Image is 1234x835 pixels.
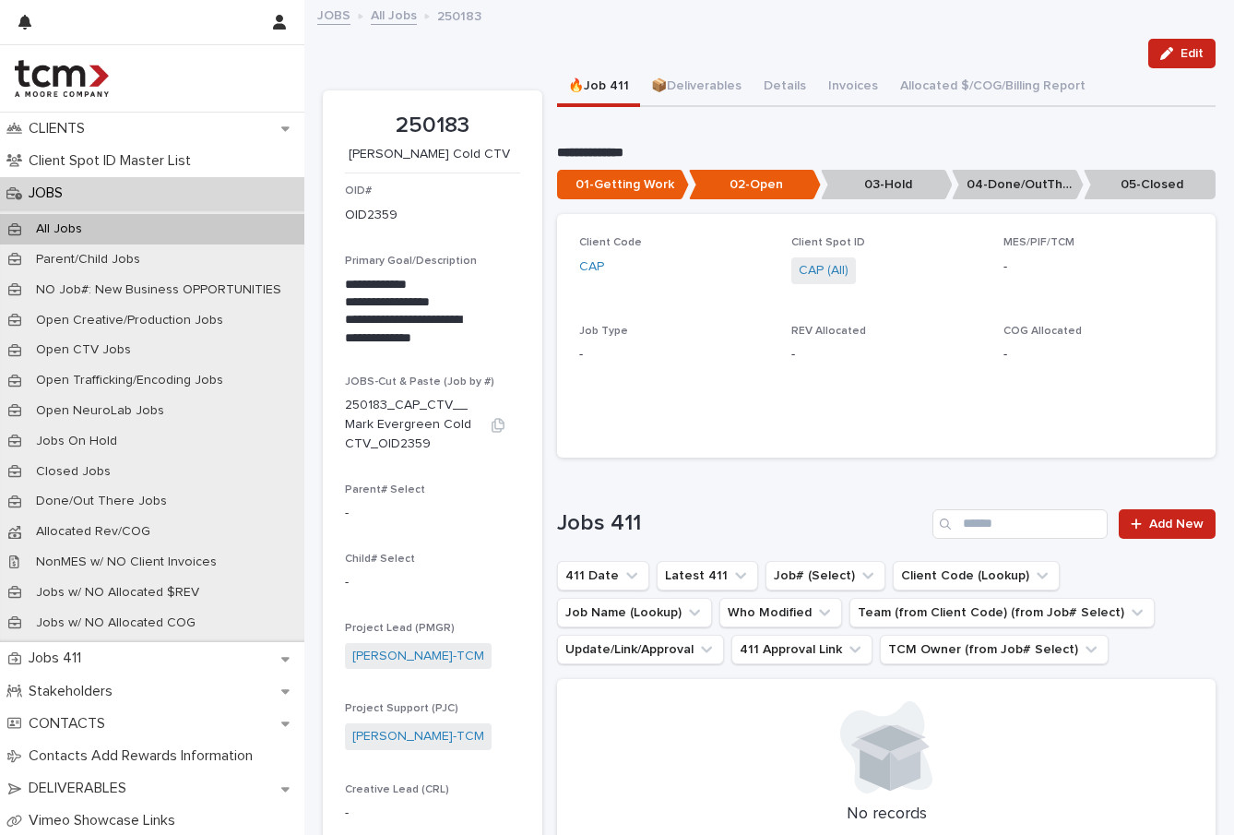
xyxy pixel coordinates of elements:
[932,509,1108,539] input: Search
[345,554,415,565] span: Child# Select
[21,313,238,328] p: Open Creative/Production Jobs
[15,60,109,97] img: 4hMmSqQkux38exxPVZHQ
[21,494,182,509] p: Done/Out There Jobs
[345,784,449,795] span: Creative Lead (CRL)
[21,221,97,237] p: All Jobs
[352,647,484,666] a: [PERSON_NAME]-TCM
[352,727,484,746] a: [PERSON_NAME]-TCM
[579,326,628,337] span: Job Type
[345,376,494,388] span: JOBS-Cut & Paste (Job by #)
[880,635,1109,664] button: TCM Owner (from Job# Select)
[765,561,885,590] button: Job# (Select)
[317,4,350,25] a: JOBS
[21,715,120,733] p: CONTACTS
[689,170,821,200] p: 02-Open
[345,185,372,197] span: OID#
[21,524,165,540] p: Allocated Rev/COG
[21,342,146,358] p: Open CTV Jobs
[345,573,520,592] p: -
[1003,345,1193,364] p: -
[952,170,1084,200] p: 04-Done/OutThere
[21,282,296,298] p: NO Job#: New Business OPPORTUNITIES
[21,585,214,601] p: Jobs w/ NO Allocated $REV
[791,237,865,248] span: Client Spot ID
[557,170,689,200] p: 01-Getting Work
[345,623,455,634] span: Project Lead (PMGR)
[21,780,141,797] p: DELIVERABLES
[640,68,753,107] button: 📦Deliverables
[1149,518,1204,531] span: Add New
[893,561,1060,590] button: Client Code (Lookup)
[1003,326,1082,337] span: COG Allocated
[579,345,769,364] p: -
[821,170,953,200] p: 03-Hold
[1181,47,1204,60] span: Edit
[21,747,267,765] p: Contacts Add Rewards Information
[579,237,642,248] span: Client Code
[21,185,77,202] p: JOBS
[345,484,425,495] span: Parent# Select
[21,683,127,700] p: Stakeholders
[1119,509,1216,539] a: Add New
[21,812,190,829] p: Vimeo Showcase Links
[657,561,758,590] button: Latest 411
[889,68,1097,107] button: Allocated $/COG/Billing Report
[21,464,125,480] p: Closed Jobs
[345,147,513,162] p: [PERSON_NAME] Cold CTV
[753,68,817,107] button: Details
[21,555,231,570] p: NonMES w/ NO Client Invoices
[21,373,238,388] p: Open Trafficking/Encoding Jobs
[557,561,649,590] button: 411 Date
[1148,39,1216,68] button: Edit
[799,261,848,280] a: CAP (All)
[731,635,872,664] button: 411 Approval Link
[21,403,179,419] p: Open NeuroLab Jobs
[21,152,206,170] p: Client Spot ID Master List
[21,615,210,631] p: Jobs w/ NO Allocated COG
[345,206,397,225] p: OID2359
[345,256,477,267] span: Primary Goal/Description
[791,326,866,337] span: REV Allocated
[557,510,925,537] h1: Jobs 411
[345,396,476,453] p: 250183_CAP_CTV__Mark Evergreen Cold CTV_OID2359
[21,120,100,137] p: CLIENTS
[719,598,842,627] button: Who Modified
[1003,237,1074,248] span: MES/PIF/TCM
[849,598,1155,627] button: Team (from Client Code) (from Job# Select)
[817,68,889,107] button: Invoices
[345,113,520,139] p: 250183
[579,257,604,277] a: CAP
[557,68,640,107] button: 🔥Job 411
[21,650,96,667] p: Jobs 411
[371,4,417,25] a: All Jobs
[437,5,481,25] p: 250183
[345,804,520,823] p: -
[791,345,981,364] p: -
[21,252,155,268] p: Parent/Child Jobs
[1003,257,1193,277] p: -
[579,805,1193,825] p: No records
[345,504,520,523] p: -
[557,598,712,627] button: Job Name (Lookup)
[1084,170,1216,200] p: 05-Closed
[21,434,132,449] p: Jobs On Hold
[345,703,458,714] span: Project Support (PJC)
[557,635,724,664] button: Update/Link/Approval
